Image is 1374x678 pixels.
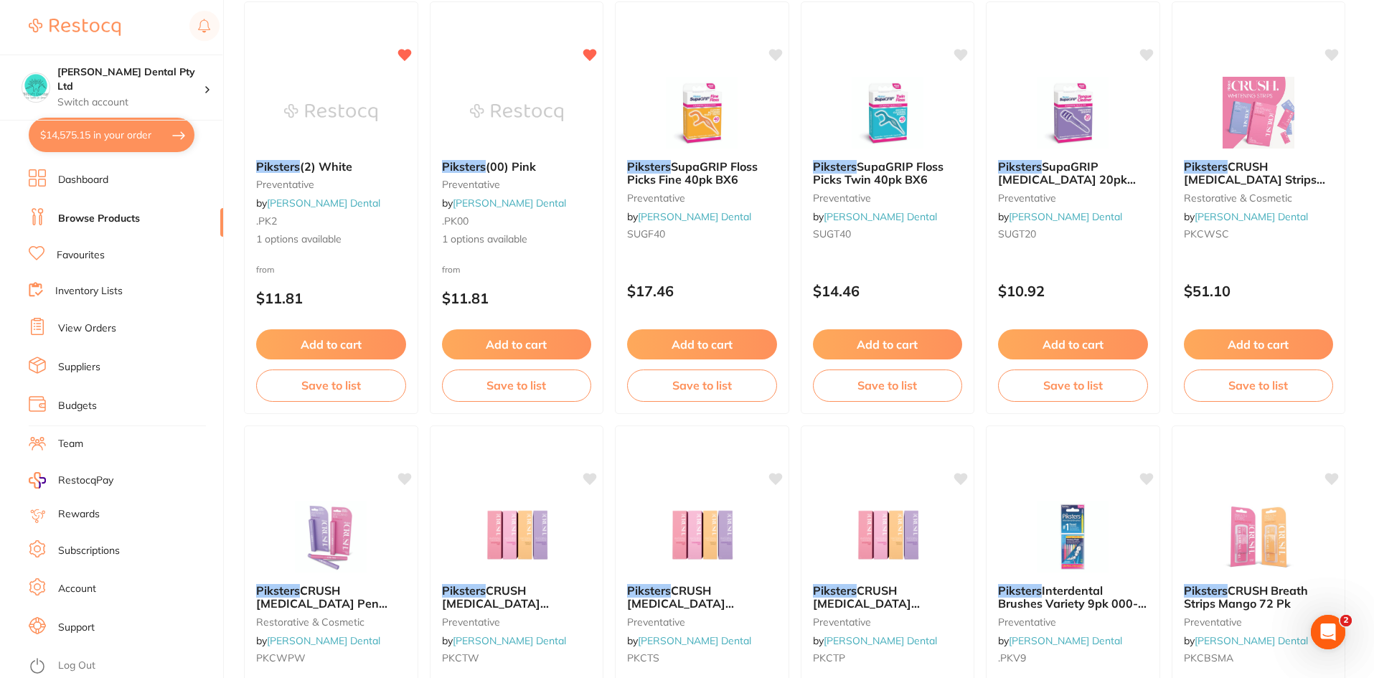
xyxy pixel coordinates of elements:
span: CRUSH [MEDICAL_DATA] Toothpaste Watermelon 96g BX8 [442,583,574,637]
p: Switch account [57,95,204,110]
span: by [627,634,751,647]
a: [PERSON_NAME] Dental [453,634,566,647]
b: Piksters SupaGRIP Tongue Cleaner 20pk BX6 [998,160,1148,187]
button: Add to cart [998,329,1148,359]
em: Piksters [627,159,671,174]
span: from [256,264,275,275]
img: Piksters (00) Pink [470,77,563,149]
a: [PERSON_NAME] Dental [638,634,751,647]
a: Favourites [57,248,105,263]
span: CRUSH Breath Strips Mango 72 Pk [1184,583,1308,611]
small: restorative & cosmetic [256,616,406,628]
b: Piksters Interdental Brushes Variety 9pk 000-6 BX9 [998,584,1148,611]
iframe: Intercom live chat [1311,615,1345,649]
span: CRUSH [MEDICAL_DATA] Toothpaste Passionfruit 96g BX8 [813,583,944,637]
span: by [998,634,1122,647]
a: Rewards [58,507,100,522]
img: Restocq Logo [29,19,121,36]
span: PKCTW [442,651,479,664]
a: [PERSON_NAME] Dental [824,210,937,223]
span: (00) Pink [486,159,536,174]
small: preventative [442,179,592,190]
button: Save to list [627,369,777,401]
button: Save to list [256,369,406,401]
small: preventative [813,616,963,628]
a: [PERSON_NAME] Dental [1009,634,1122,647]
span: by [813,634,937,647]
a: Budgets [58,399,97,413]
p: $11.81 [256,290,406,306]
p: $17.46 [627,283,777,299]
button: Save to list [813,369,963,401]
span: SupaGRIP [MEDICAL_DATA] 20pk BX6 [998,159,1136,200]
button: Add to cart [1184,329,1334,359]
b: Piksters CRUSH Whitening Toothpaste Strawberry 96g BX8 [627,584,777,611]
img: Piksters CRUSH Whitening Toothpaste Watermelon 96g BX8 [470,501,563,573]
em: Piksters [1184,159,1228,174]
span: PKCWSC [1184,227,1229,240]
small: preventative [627,192,777,204]
em: Piksters [998,583,1042,598]
button: Add to cart [256,329,406,359]
em: Piksters [1184,583,1228,598]
a: Account [58,582,96,596]
p: $11.81 [442,290,592,306]
a: Subscriptions [58,544,120,558]
b: Piksters (2) White [256,160,406,173]
a: [PERSON_NAME] Dental [824,634,937,647]
b: Piksters SupaGRIP Floss Picks Fine 40pk BX6 [627,160,777,187]
em: Piksters [813,159,857,174]
button: Add to cart [442,329,592,359]
span: CRUSH [MEDICAL_DATA] Toothpaste Strawberry 96g BX8 [627,583,753,637]
span: SupaGRIP Floss Picks Fine 40pk BX6 [627,159,758,187]
span: 1 options available [256,232,406,247]
img: Piksters CRUSH Whitening Pen Watermelon [284,501,377,573]
span: PKCBSMA [1184,651,1233,664]
img: Piksters SupaGRIP Floss Picks Fine 40pk BX6 [655,77,748,149]
a: [PERSON_NAME] Dental [1009,210,1122,223]
a: [PERSON_NAME] Dental [267,634,380,647]
small: preventative [998,192,1148,204]
em: Piksters [813,583,857,598]
button: Add to cart [813,329,963,359]
span: Interdental Brushes Variety 9pk 000-6 BX9 [998,583,1147,624]
span: by [442,634,566,647]
span: (2) White [300,159,352,174]
span: RestocqPay [58,474,113,488]
em: Piksters [442,583,486,598]
em: Piksters [998,159,1042,174]
span: SUGF40 [627,227,665,240]
b: Piksters CRUSH Breath Strips Mango 72 Pk [1184,584,1334,611]
a: [PERSON_NAME] Dental [267,197,380,209]
span: CRUSH [MEDICAL_DATA] Pen Watermelon [256,583,387,624]
span: SupaGRIP Floss Picks Twin 40pk BX6 [813,159,944,187]
span: by [256,197,380,209]
span: CRUSH [MEDICAL_DATA] Strips Coconut [1184,159,1325,200]
b: Piksters CRUSH Whitening Toothpaste Passionfruit 96g BX8 [813,584,963,611]
a: [PERSON_NAME] Dental [638,210,751,223]
span: by [627,210,751,223]
span: .PKV9 [998,651,1026,664]
a: [PERSON_NAME] Dental [1195,634,1308,647]
img: Biltoft Dental Pty Ltd [22,73,50,100]
span: by [998,210,1122,223]
a: [PERSON_NAME] Dental [1195,210,1308,223]
a: RestocqPay [29,472,113,489]
b: Piksters CRUSH Whitening Toothpaste Watermelon 96g BX8 [442,584,592,611]
em: Piksters [627,583,671,598]
small: preventative [442,616,592,628]
h4: Biltoft Dental Pty Ltd [57,65,204,93]
img: RestocqPay [29,472,46,489]
p: $51.10 [1184,283,1334,299]
small: restorative & cosmetic [1184,192,1334,204]
span: from [442,264,461,275]
img: Piksters CRUSH Whitening Strips Coconut [1212,77,1305,149]
span: 2 [1340,615,1352,626]
span: 1 options available [442,232,592,247]
em: Piksters [256,159,300,174]
a: Browse Products [58,212,140,226]
span: PKCWPW [256,651,306,664]
b: Piksters (00) Pink [442,160,592,173]
img: Piksters CRUSH Breath Strips Mango 72 Pk [1212,501,1305,573]
a: Dashboard [58,173,108,187]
